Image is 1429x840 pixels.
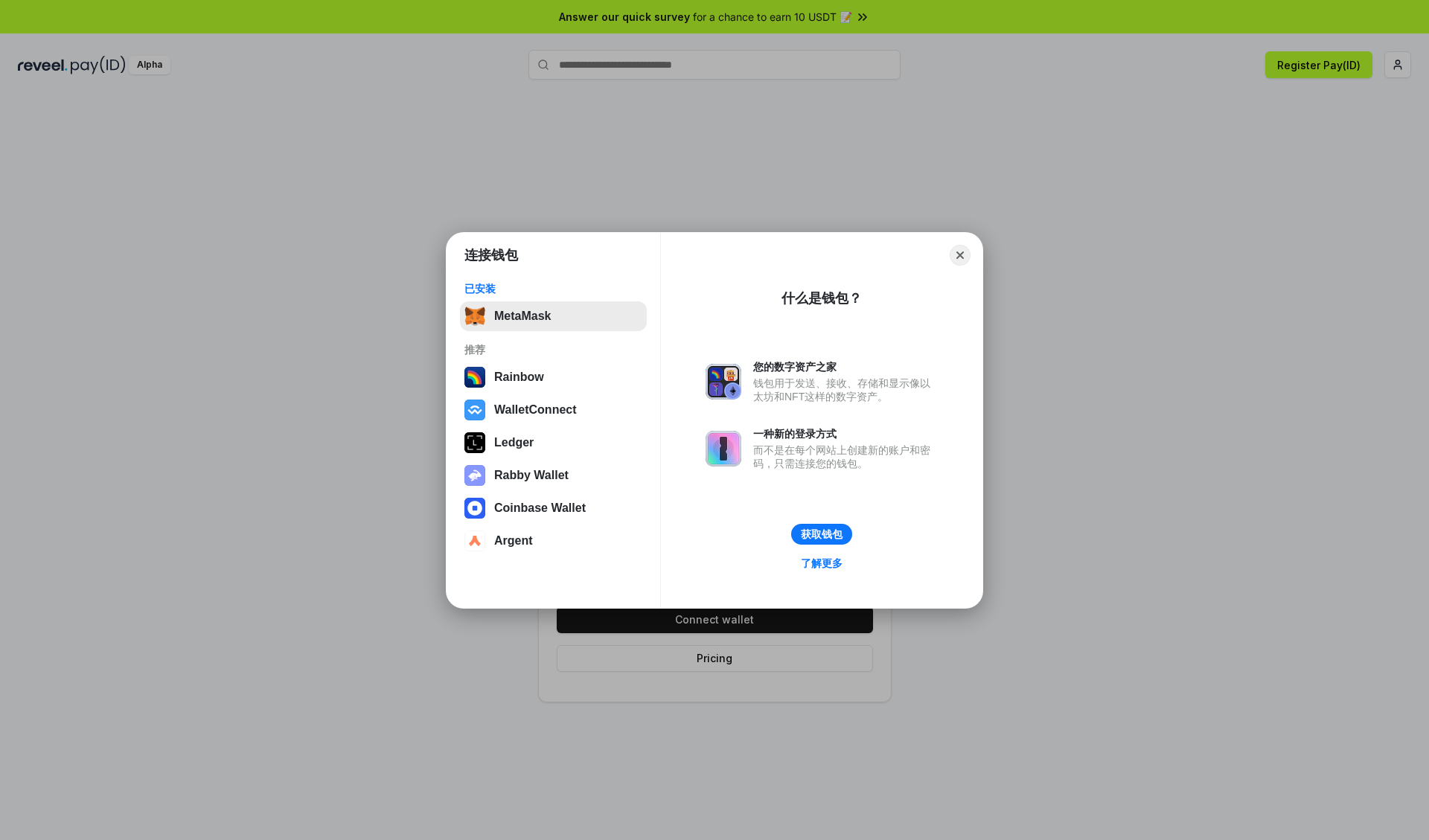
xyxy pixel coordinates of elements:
[781,289,862,307] div: 什么是钱包？
[950,245,971,266] button: Close
[464,432,485,453] img: svg+xml,%3Csvg%20xmlns%3D%22http%3A%2F%2Fwww.w3.org%2F2000%2Fsvg%22%20width%3D%2228%22%20height%3...
[464,306,485,327] img: svg+xml,%3Csvg%20fill%3D%22none%22%20height%3D%2233%22%20viewBox%3D%220%200%2035%2033%22%20width%...
[753,427,938,440] div: 一种新的登录方式
[494,403,577,417] div: WalletConnect
[494,371,544,384] div: Rainbow
[464,465,485,486] img: svg+xml,%3Csvg%20xmlns%3D%22http%3A%2F%2Fwww.w3.org%2F2000%2Fsvg%22%20fill%3D%22none%22%20viewBox...
[753,443,938,470] div: 而不是在每个网站上创建新的账户和密码，只需连接您的钱包。
[460,526,647,556] button: Argent
[753,376,938,403] div: 钱包用于发送、接收、存储和显示像以太坊和NFT这样的数字资产。
[464,282,642,295] div: 已安装
[494,310,551,323] div: MetaMask
[464,367,485,388] img: svg+xml,%3Csvg%20width%3D%22120%22%20height%3D%22120%22%20viewBox%3D%220%200%20120%20120%22%20fil...
[753,360,938,373] div: 您的数字资产之家
[464,343,642,356] div: 推荐
[494,534,533,548] div: Argent
[464,498,485,519] img: svg+xml,%3Csvg%20width%3D%2228%22%20height%3D%2228%22%20viewBox%3D%220%200%2028%2028%22%20fill%3D...
[460,301,647,331] button: MetaMask
[791,524,852,545] button: 获取钱包
[494,436,534,449] div: Ledger
[460,461,647,490] button: Rabby Wallet
[464,400,485,420] img: svg+xml,%3Csvg%20width%3D%2228%22%20height%3D%2228%22%20viewBox%3D%220%200%2028%2028%22%20fill%3D...
[801,557,843,570] div: 了解更多
[494,469,569,482] div: Rabby Wallet
[460,493,647,523] button: Coinbase Wallet
[460,362,647,392] button: Rainbow
[706,431,741,467] img: svg+xml,%3Csvg%20xmlns%3D%22http%3A%2F%2Fwww.w3.org%2F2000%2Fsvg%22%20fill%3D%22none%22%20viewBox...
[464,246,518,264] h1: 连接钱包
[792,554,851,573] a: 了解更多
[706,364,741,400] img: svg+xml,%3Csvg%20xmlns%3D%22http%3A%2F%2Fwww.w3.org%2F2000%2Fsvg%22%20fill%3D%22none%22%20viewBox...
[464,530,485,551] img: svg+xml,%3Csvg%20width%3D%2228%22%20height%3D%2228%22%20viewBox%3D%220%200%2028%2028%22%20fill%3D...
[460,428,647,458] button: Ledger
[494,501,586,515] div: Coinbase Wallet
[460,395,647,425] button: WalletConnect
[801,528,843,541] div: 获取钱包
